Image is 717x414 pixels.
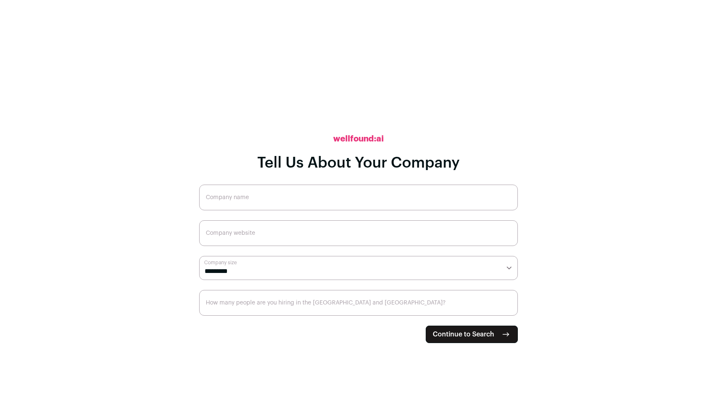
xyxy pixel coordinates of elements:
h2: wellfound:ai [333,133,384,145]
input: Company name [199,185,518,210]
h1: Tell Us About Your Company [257,155,460,171]
input: How many people are you hiring in the US and Canada? [199,290,518,316]
button: Continue to Search [426,326,518,343]
span: Continue to Search [433,329,494,339]
input: Company website [199,220,518,246]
